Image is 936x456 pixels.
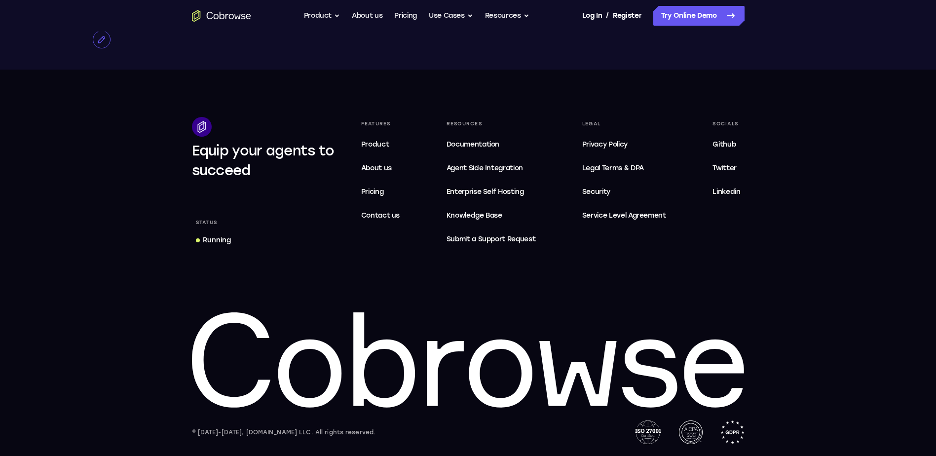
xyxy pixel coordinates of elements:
[720,420,745,444] img: GDPR
[606,10,609,22] span: /
[361,188,384,196] span: Pricing
[447,186,536,198] span: Enterprise Self Hosting
[447,140,499,149] span: Documentation
[304,6,340,26] button: Product
[443,135,540,154] a: Documentation
[578,158,670,178] a: Legal Terms & DPA
[203,235,231,245] div: Running
[443,158,540,178] a: Agent Side Integration
[361,211,400,220] span: Contact us
[192,216,222,229] div: Status
[443,117,540,131] div: Resources
[485,6,529,26] button: Resources
[578,206,670,226] a: Service Level Agreement
[192,142,335,179] span: Equip your agents to succeed
[582,140,628,149] span: Privacy Policy
[357,135,404,154] a: Product
[653,6,745,26] a: Try Online Demo
[429,6,473,26] button: Use Cases
[582,164,644,172] span: Legal Terms & DPA
[443,182,540,202] a: Enterprise Self Hosting
[712,164,737,172] span: Twitter
[192,427,376,437] div: © [DATE]-[DATE], [DOMAIN_NAME] LLC. All rights reserved.
[357,182,404,202] a: Pricing
[582,6,602,26] a: Log In
[709,182,744,202] a: Linkedin
[447,162,536,174] span: Agent Side Integration
[582,210,666,222] span: Service Level Agreement
[447,211,502,220] span: Knowledge Base
[709,117,744,131] div: Socials
[635,420,661,444] img: ISO
[192,231,235,249] a: Running
[352,6,382,26] a: About us
[582,188,610,196] span: Security
[192,10,251,22] a: Go to the home page
[679,420,703,444] img: AICPA SOC
[357,206,404,226] a: Contact us
[578,117,670,131] div: Legal
[578,182,670,202] a: Security
[447,233,536,245] span: Submit a Support Request
[578,135,670,154] a: Privacy Policy
[357,117,404,131] div: Features
[361,164,392,172] span: About us
[357,158,404,178] a: About us
[361,140,389,149] span: Product
[709,158,744,178] a: Twitter
[443,206,540,226] a: Knowledge Base
[443,229,540,249] a: Submit a Support Request
[709,135,744,154] a: Github
[394,6,417,26] a: Pricing
[712,188,740,196] span: Linkedin
[613,6,641,26] a: Register
[712,140,736,149] span: Github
